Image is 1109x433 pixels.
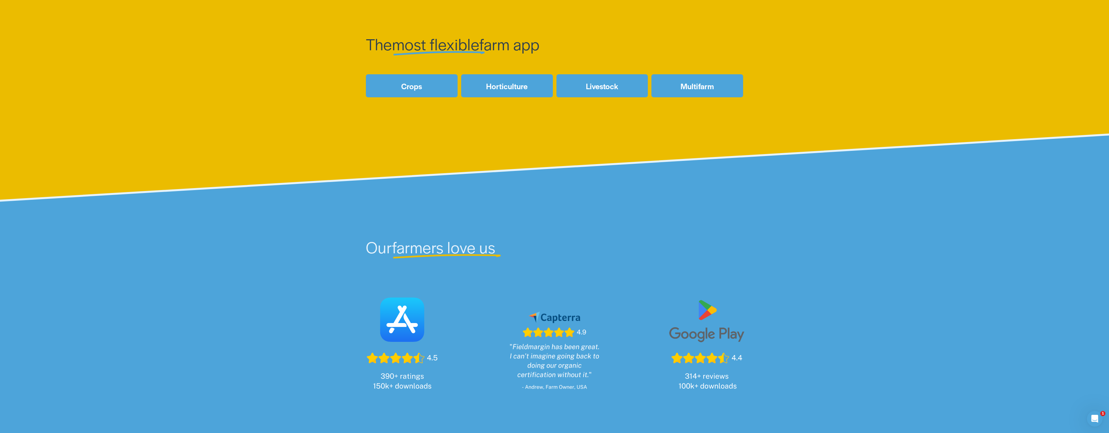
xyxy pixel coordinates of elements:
[366,74,458,97] a: Crops
[479,33,540,55] span: farm app
[366,33,392,55] span: The
[1087,411,1103,427] iframe: Intercom live chat
[392,33,479,55] span: most flexible
[392,236,496,258] span: farmers love us
[556,74,648,97] a: Livestock
[1100,411,1105,416] span: 1
[651,74,743,97] a: Multifarm
[366,236,392,258] span: Our
[461,74,553,97] a: Horticulture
